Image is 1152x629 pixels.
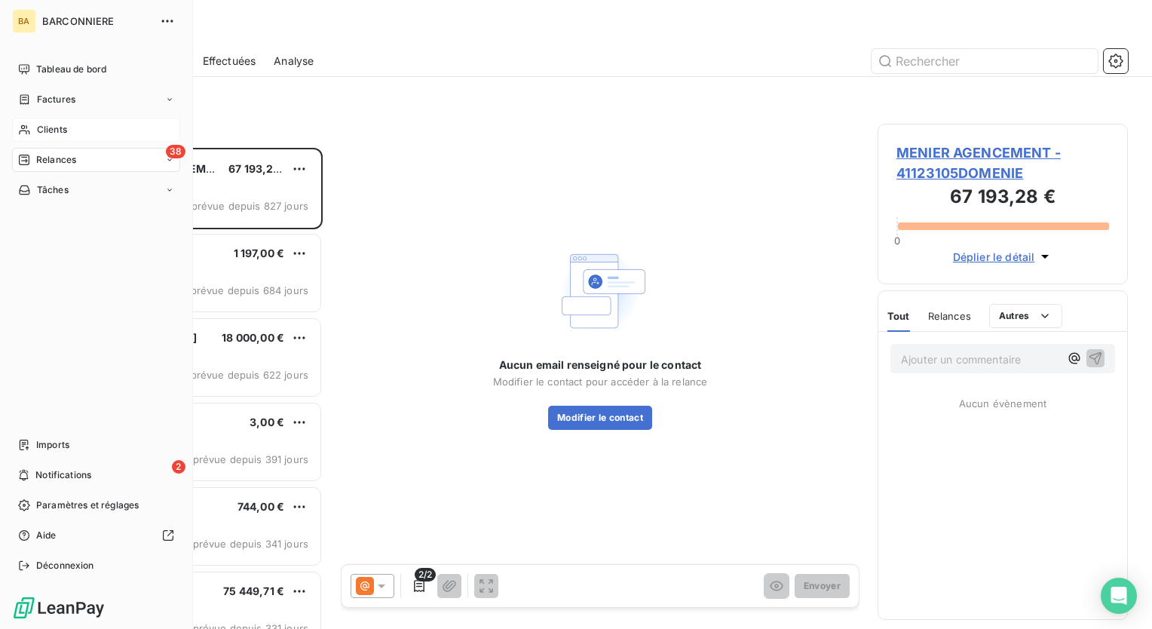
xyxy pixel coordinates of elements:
span: Notifications [35,468,91,482]
span: Aucun email renseigné pour le contact [499,357,702,373]
span: MENIER AGENCEMENT - 41123105DOMENIE [896,143,1109,183]
span: Factures [37,93,75,106]
span: prévue depuis 622 jours [191,369,308,381]
span: Modifier le contact pour accéder à la relance [493,376,708,388]
span: Paramètres et réglages [36,499,139,512]
span: Tableau de bord [36,63,106,76]
span: Effectuées [203,54,256,69]
span: Imports [36,438,69,452]
span: Aide [36,529,57,542]
span: 2/2 [415,568,436,581]
span: 18 000,00 € [222,331,284,344]
div: BA [12,9,36,33]
button: Autres [989,304,1062,328]
span: 75 449,71 € [223,585,284,597]
div: Open Intercom Messenger [1101,578,1137,614]
span: Clients [37,123,67,137]
span: 38 [166,145,185,158]
span: prévue depuis 391 jours [193,453,308,465]
span: 3,00 € [250,416,284,428]
span: Analyse [274,54,314,69]
span: Relances [36,153,76,167]
span: 2 [172,460,185,474]
span: BARCONNIERE [42,15,151,27]
span: prévue depuis 827 jours [191,200,308,212]
span: Relances [928,310,971,322]
span: Déconnexion [36,559,94,572]
span: Tout [887,310,910,322]
div: grid [72,148,323,629]
button: Envoyer [795,574,850,598]
span: 67 193,28 € [228,162,290,175]
img: Logo LeanPay [12,596,106,620]
span: Aucun évènement [959,397,1046,410]
span: Déplier le détail [953,249,1035,265]
a: Aide [12,523,180,548]
input: Rechercher [872,49,1098,73]
span: 744,00 € [237,500,284,513]
button: Déplier le détail [948,248,1058,265]
h3: 67 193,28 € [896,183,1109,213]
span: prévue depuis 341 jours [193,538,308,550]
button: Modifier le contact [548,406,652,430]
span: 0 [894,235,900,247]
span: Tâches [37,183,69,197]
span: 1 197,00 € [234,247,285,259]
img: Empty state [552,243,648,339]
span: prévue depuis 684 jours [191,284,308,296]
